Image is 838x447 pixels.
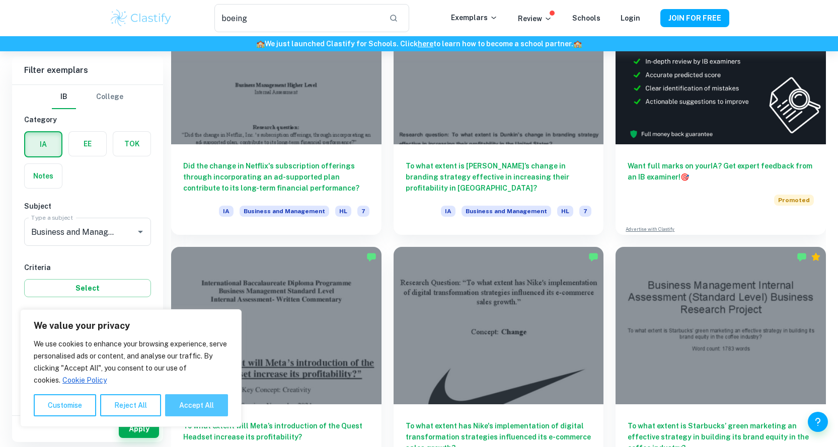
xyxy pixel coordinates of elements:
[451,12,498,23] p: Exemplars
[113,132,150,156] button: TOK
[100,394,161,416] button: Reject All
[366,252,376,262] img: Marked
[797,252,807,262] img: Marked
[34,394,96,416] button: Customise
[357,206,369,217] span: 7
[557,206,573,217] span: HL
[335,206,351,217] span: HL
[628,160,814,183] h6: Want full marks on your IA ? Get expert feedback from an IB examiner!
[25,164,62,188] button: Notes
[256,40,265,48] span: 🏫
[680,173,689,181] span: 🎯
[626,226,674,233] a: Advertise with Clastify
[24,114,151,125] h6: Category
[62,376,107,385] a: Cookie Policy
[20,309,242,427] div: We value your privacy
[183,160,369,194] h6: Did the change in Netflix's subscription offerings through incorporating an ad-supported plan con...
[34,338,228,386] p: We use cookies to enhance your browsing experience, serve personalised ads or content, and analys...
[52,85,76,109] button: IB
[808,412,828,432] button: Help and Feedback
[34,320,228,332] p: We value your privacy
[109,8,173,28] img: Clastify logo
[579,206,591,217] span: 7
[572,14,600,22] a: Schools
[31,213,73,222] label: Type a subject
[24,279,151,297] button: Select
[119,420,159,438] button: Apply
[518,13,552,24] p: Review
[418,40,433,48] a: here
[774,195,814,206] span: Promoted
[240,206,329,217] span: Business and Management
[219,206,234,217] span: IA
[69,132,106,156] button: EE
[406,160,592,194] h6: To what extent is [PERSON_NAME]’s change in branding strategy effective in increasing their profi...
[588,252,598,262] img: Marked
[441,206,455,217] span: IA
[573,40,582,48] span: 🏫
[811,252,821,262] div: Premium
[24,262,151,273] h6: Criteria
[462,206,551,217] span: Business and Management
[214,4,380,32] input: Search for any exemplars...
[24,201,151,212] h6: Subject
[12,56,163,84] h6: Filter exemplars
[133,225,147,239] button: Open
[52,85,123,109] div: Filter type choice
[621,14,640,22] a: Login
[25,132,61,156] button: IA
[96,85,123,109] button: College
[660,9,729,27] button: JOIN FOR FREE
[2,38,836,49] h6: We just launched Clastify for Schools. Click to learn how to become a school partner.
[165,394,228,416] button: Accept All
